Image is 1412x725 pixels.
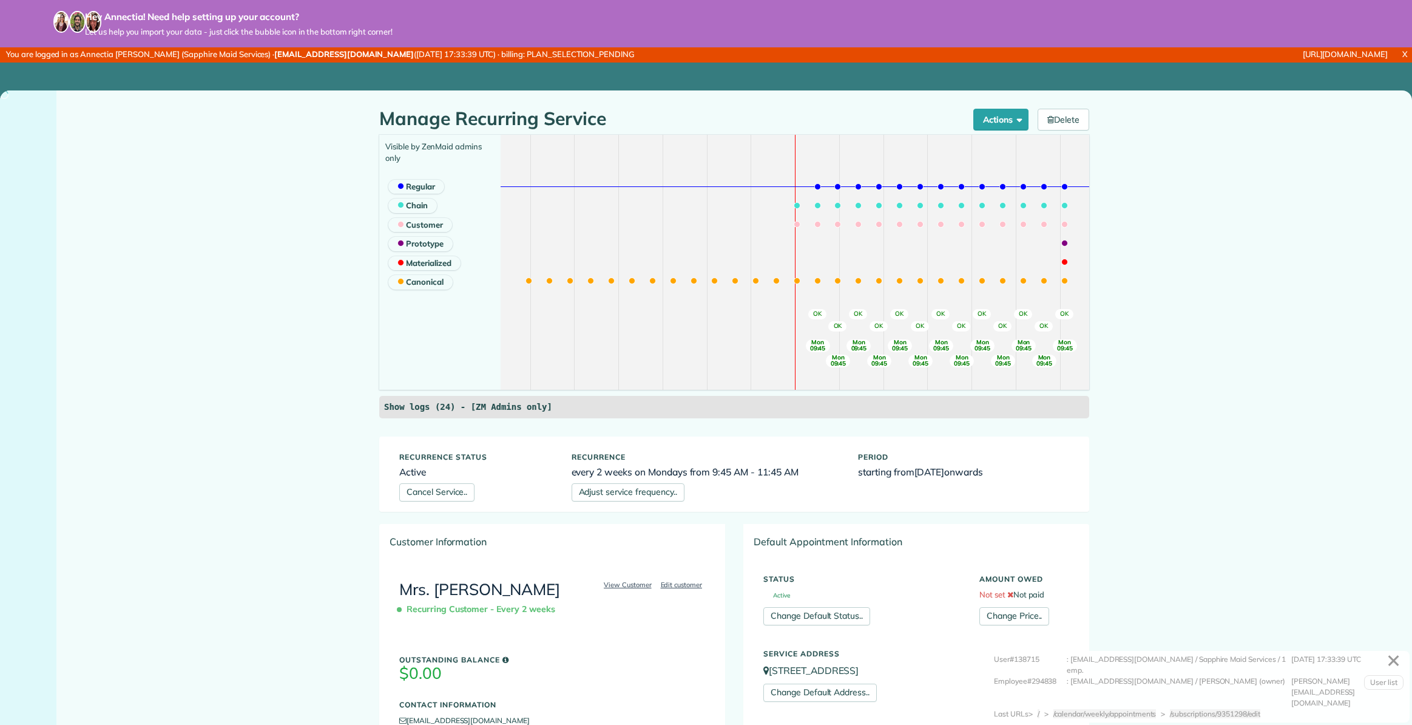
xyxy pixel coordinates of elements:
[399,579,560,599] a: Mrs. [PERSON_NAME]
[867,355,891,367] span: Mon 09:45
[406,239,444,248] strong: Prototype
[1291,676,1400,709] div: [PERSON_NAME][EMAIL_ADDRESS][DOMAIN_NAME]
[379,109,964,129] h1: Manage Recurring Service
[763,650,1069,658] h5: Service Address
[85,11,393,23] strong: Hey Annectia! Need help setting up your account?
[1060,310,1069,318] span: OK
[763,664,1069,678] p: [STREET_ADDRESS]
[399,453,553,461] h5: Recurrence status
[1364,675,1404,690] a: User list
[895,310,904,318] span: OK
[929,339,953,352] span: Mon 09:45
[1038,709,1039,718] span: /
[399,665,706,682] h3: $0.00
[744,525,1089,559] div: Default Appointment Information
[572,453,840,461] h5: Recurrence
[858,453,1069,461] h5: Period
[572,467,840,477] h6: every 2 weeks on Mondays from 9:45 AM - 11:45 AM
[406,277,444,287] strong: Canonical
[384,402,552,412] strong: Show logs (24) - [ZM Admins only]
[399,599,560,620] span: Recurring Customer - Every 2 weeks
[970,569,1078,625] div: Not paid
[1397,47,1412,61] a: X
[994,654,1067,676] div: User#138715
[936,310,945,318] span: OK
[994,676,1067,709] div: Employee#294838
[763,607,870,625] a: Change Default Status..
[991,355,1015,367] span: Mon 09:45
[763,684,877,702] a: Change Default Address..
[874,322,883,330] span: OK
[763,593,790,599] span: Active
[973,109,1029,131] button: Actions
[572,483,684,502] a: Adjust service frequency..
[854,310,862,318] span: OK
[763,575,961,583] h5: Status
[970,339,995,352] span: Mon 09:45
[1019,310,1027,318] span: OK
[1032,355,1056,367] span: Mon 09:45
[998,322,1007,330] span: OK
[1067,676,1291,709] div: : [EMAIL_ADDRESS][DOMAIN_NAME] / [PERSON_NAME] (owner)
[888,339,912,352] span: Mon 09:45
[858,467,1069,477] h6: starting from onwards
[406,200,428,210] strong: Chain
[399,467,553,477] h6: Active
[1170,709,1260,718] span: /subscriptions/9351298/edit
[979,575,1069,583] h5: Amount Owed
[834,322,842,330] span: OK
[399,656,706,664] h5: Outstanding Balance
[914,466,945,478] span: [DATE]
[813,310,822,318] span: OK
[385,141,495,177] div: Visible by ZenMaid admins only
[85,27,393,37] span: Let us help you import your data - just click the bubble icon in the bottom right corner!
[1067,654,1291,676] div: : [EMAIL_ADDRESS][DOMAIN_NAME] / Sapphire Maid Services / 1 emp.
[380,525,725,559] div: Customer Information
[979,607,1049,625] a: Change Price..
[274,49,414,59] strong: [EMAIL_ADDRESS][DOMAIN_NAME]
[908,355,933,367] span: Mon 09:45
[399,701,706,709] h5: Contact Information
[406,182,435,191] strong: Regular
[916,322,924,330] span: OK
[1038,109,1089,131] a: Delete
[1012,339,1036,352] span: Mon 09:45
[826,355,850,367] span: Mon 09:45
[600,579,655,590] a: View Customer
[1053,339,1077,352] span: Mon 09:45
[994,709,1029,720] div: Last URLs
[1039,322,1048,330] span: OK
[406,258,451,268] strong: Materialized
[806,339,830,352] span: Mon 09:45
[1291,654,1400,676] div: [DATE] 17:33:39 UTC
[1303,49,1388,59] a: [URL][DOMAIN_NAME]
[978,310,986,318] span: OK
[979,590,1005,599] span: Not set
[846,339,871,352] span: Mon 09:45
[1053,709,1157,718] span: /calendar/weekly/appointments
[399,483,475,502] a: Cancel Service..
[1029,709,1266,720] div: > > >
[957,322,965,330] span: OK
[950,355,974,367] span: Mon 09:45
[1380,646,1407,676] a: ✕
[406,220,443,230] strong: Customer
[657,579,706,590] a: Edit customer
